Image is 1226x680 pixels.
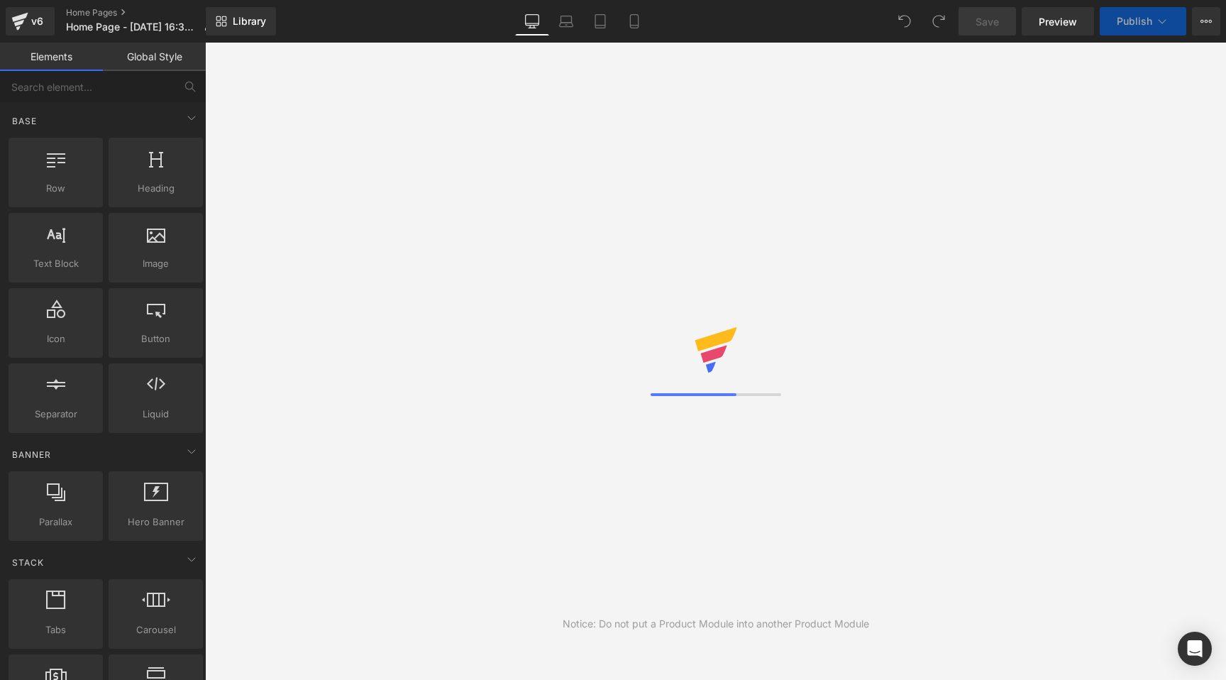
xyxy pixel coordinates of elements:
span: Separator [13,407,99,422]
a: Global Style [103,43,206,71]
button: Publish [1100,7,1186,35]
span: Save [976,14,999,29]
div: Open Intercom Messenger [1178,632,1212,666]
a: Desktop [515,7,549,35]
div: Notice: Do not put a Product Module into another Product Module [563,616,869,632]
span: Publish [1117,16,1152,27]
span: Home Page - [DATE] 16:34:15 [66,21,198,33]
span: Parallax [13,515,99,530]
span: Liquid [113,407,199,422]
span: Banner [11,448,53,461]
a: New Library [206,7,276,35]
span: Base [11,114,38,128]
a: Home Pages [66,7,225,18]
span: Preview [1039,14,1077,29]
div: v6 [28,12,46,31]
a: Mobile [617,7,651,35]
span: Stack [11,556,45,569]
span: Image [113,256,199,271]
button: Undo [890,7,919,35]
span: Button [113,331,199,346]
a: v6 [6,7,55,35]
span: Text Block [13,256,99,271]
a: Laptop [549,7,583,35]
span: Row [13,181,99,196]
span: Icon [13,331,99,346]
span: Heading [113,181,199,196]
a: Preview [1022,7,1094,35]
button: Redo [924,7,953,35]
span: Carousel [113,623,199,637]
span: Tabs [13,623,99,637]
button: More [1192,7,1220,35]
span: Hero Banner [113,515,199,530]
a: Tablet [583,7,617,35]
span: Library [233,15,266,28]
